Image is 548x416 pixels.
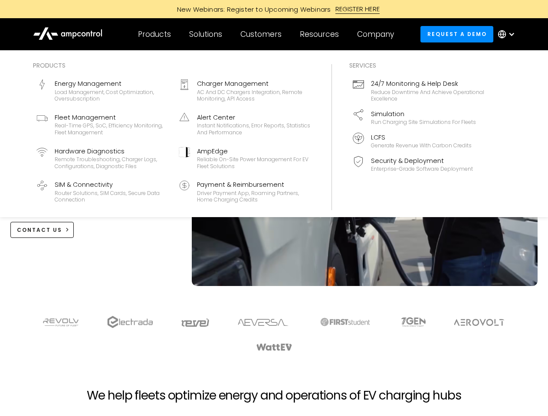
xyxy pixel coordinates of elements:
[349,61,488,70] div: Services
[197,146,311,156] div: AmpEdge
[197,89,311,102] div: AC and DC chargers integration, remote monitoring, API access
[357,29,394,39] div: Company
[453,319,505,326] img: Aerovolt Logo
[175,109,314,140] a: Alert CenterInstant notifications, error reports, statistics and performance
[175,75,314,106] a: Charger ManagementAC and DC chargers integration, remote monitoring, API access
[197,190,311,203] div: Driver Payment App, Roaming Partners, Home Charging Credits
[349,153,488,176] a: Security & DeploymentEnterprise-grade software deployment
[10,222,74,238] a: CONTACT US
[79,4,469,14] a: New Webinars: Register to Upcoming WebinarsREGISTER HERE
[55,190,168,203] div: Router Solutions, SIM Cards, Secure Data Connection
[55,113,168,122] div: Fleet Management
[240,29,282,39] div: Customers
[138,29,171,39] div: Products
[107,316,153,328] img: electrada logo
[197,156,311,169] div: Reliable On-site Power Management for EV Fleet Solutions
[371,119,476,126] div: Run charging site simulations for fleets
[33,176,172,207] a: SIM & ConnectivityRouter Solutions, SIM Cards, Secure Data Connection
[371,89,485,102] div: Reduce downtime and achieve operational excellence
[371,133,472,142] div: LCFS
[197,180,311,189] div: Payment & Reimbursement
[189,29,222,39] div: Solutions
[87,388,461,403] h2: We help fleets optimize energy and operations of EV charging hubs
[256,344,292,351] img: WattEV logo
[55,122,168,136] div: Real-time GPS, SoC, efficiency monitoring, fleet management
[371,79,485,88] div: 24/7 Monitoring & Help Desk
[55,89,168,102] div: Load management, cost optimization, oversubscription
[168,5,335,14] div: New Webinars: Register to Upcoming Webinars
[55,146,168,156] div: Hardware Diagnostics
[371,109,476,119] div: Simulation
[33,109,172,140] a: Fleet ManagementReal-time GPS, SoC, efficiency monitoring, fleet management
[349,75,488,106] a: 24/7 Monitoring & Help DeskReduce downtime and achieve operational excellence
[175,143,314,173] a: AmpEdgeReliable On-site Power Management for EV Fleet Solutions
[349,106,488,129] a: SimulationRun charging site simulations for fleets
[300,29,339,39] div: Resources
[55,156,168,169] div: Remote troubleshooting, charger logs, configurations, diagnostic files
[335,4,380,14] div: REGISTER HERE
[371,142,472,149] div: Generate revenue with carbon credits
[33,61,314,70] div: Products
[197,113,311,122] div: Alert Center
[55,79,168,88] div: Energy Management
[33,75,172,106] a: Energy ManagementLoad management, cost optimization, oversubscription
[197,79,311,88] div: Charger Management
[55,180,168,189] div: SIM & Connectivity
[371,166,473,172] div: Enterprise-grade software deployment
[17,226,62,234] div: CONTACT US
[420,26,493,42] a: Request a demo
[33,143,172,173] a: Hardware DiagnosticsRemote troubleshooting, charger logs, configurations, diagnostic files
[197,122,311,136] div: Instant notifications, error reports, statistics and performance
[371,156,473,166] div: Security & Deployment
[349,129,488,153] a: LCFSGenerate revenue with carbon credits
[175,176,314,207] a: Payment & ReimbursementDriver Payment App, Roaming Partners, Home Charging Credits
